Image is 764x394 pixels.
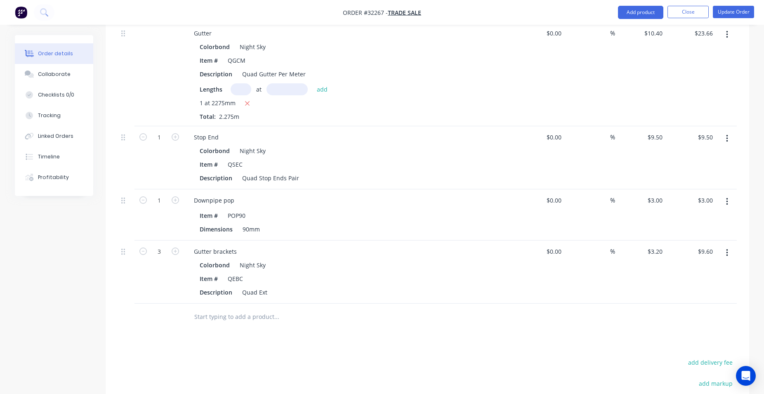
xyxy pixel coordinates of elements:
div: Item # [196,273,221,285]
button: Tracking [15,105,93,126]
span: 1 at 2275mm [200,99,236,109]
div: Quad Ext [239,286,271,298]
button: Checklists 0/0 [15,85,93,105]
div: Linked Orders [38,132,73,140]
span: Order #32267 - [343,9,388,17]
div: Item # [196,210,221,222]
div: Colorbond [200,259,233,271]
div: QGCM [224,54,249,66]
button: Timeline [15,146,93,167]
div: Quad Stop Ends Pair [239,172,302,184]
a: TRADE SALE [388,9,421,17]
div: POP90 [224,210,249,222]
div: Colorbond [200,41,233,53]
button: Add product [618,6,663,19]
div: Tracking [38,112,61,119]
img: Factory [15,6,27,19]
button: Order details [15,43,93,64]
div: Stop End [187,131,225,143]
button: Linked Orders [15,126,93,146]
button: add [313,83,332,94]
div: Gutter [187,27,218,39]
span: % [610,247,615,256]
button: add delivery fee [684,357,737,368]
button: Close [667,6,709,18]
div: Dimensions [196,223,236,235]
div: Open Intercom Messenger [736,366,756,386]
div: Timeline [38,153,60,160]
div: Colorbond [200,145,233,157]
div: Profitability [38,174,69,181]
div: Collaborate [38,71,71,78]
div: Checklists 0/0 [38,91,74,99]
input: Start typing to add a product... [194,309,359,325]
div: QEBC [224,273,246,285]
div: Downpipe pop [187,194,241,206]
span: at [256,85,262,94]
span: 2.275m [216,113,243,120]
button: Update Order [713,6,754,18]
div: Description [196,286,236,298]
button: Profitability [15,167,93,188]
div: Night Sky [236,41,266,53]
div: 90mm [239,223,263,235]
span: Lengths [200,85,222,94]
div: Quad Gutter Per Meter [239,68,309,80]
div: QSEC [224,158,246,170]
div: Night Sky [236,145,266,157]
span: Total: [200,113,216,120]
span: % [610,28,615,38]
div: Item # [196,158,221,170]
button: Collaborate [15,64,93,85]
div: Night Sky [236,259,266,271]
span: % [610,196,615,205]
span: % [610,132,615,142]
div: Item # [196,54,221,66]
div: Order details [38,50,73,57]
button: add markup [694,378,737,389]
div: Gutter brackets [187,245,243,257]
div: Description [196,172,236,184]
div: Description [196,68,236,80]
